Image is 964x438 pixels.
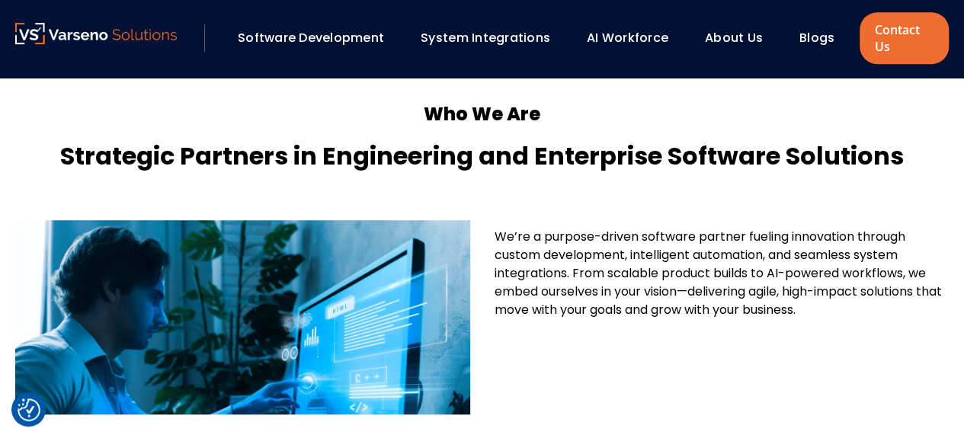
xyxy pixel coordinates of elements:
a: Blogs [799,29,834,46]
a: Varseno Solutions – Product Engineering & IT Services [15,23,177,53]
div: Blogs [792,25,856,51]
div: System Integrations [413,25,572,51]
h4: Strategic Partners in Engineering and Enterprise Software Solutions [15,138,949,174]
div: Software Development [230,25,405,51]
img: Varseno Solutions – Product Engineering & IT Services [15,23,177,44]
button: Cookie Settings [18,398,40,421]
a: System Integrations [421,29,550,46]
h5: Who We Are [15,101,949,128]
a: Contact Us [860,12,949,64]
span: We’re a purpose-driven software partner fueling innovation through custom development, intelligen... [495,228,942,318]
div: AI Workforce [579,25,690,51]
div: About Us [697,25,784,51]
img: Revisit consent button [18,398,40,421]
a: About Us [705,29,763,46]
a: Software Development [238,29,384,46]
a: AI Workforce [587,29,668,46]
